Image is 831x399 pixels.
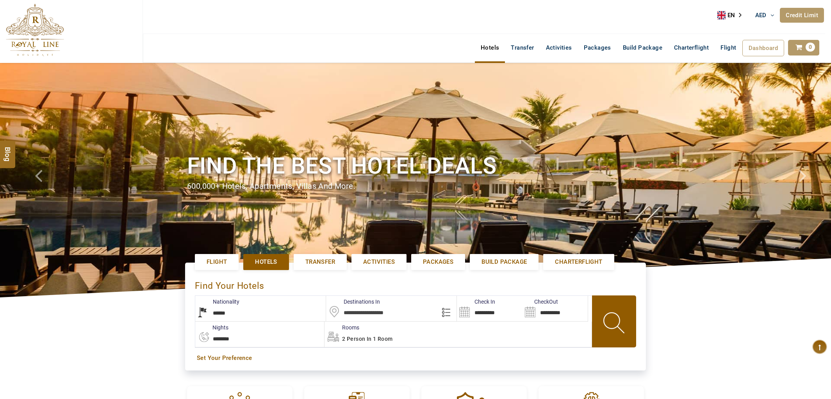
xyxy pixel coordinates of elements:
a: Credit Limit [780,8,824,23]
a: 0 [788,40,819,55]
h1: Find the best hotel deals [187,151,644,181]
div: Find Your Hotels [195,272,636,295]
a: Flight [715,40,742,48]
a: Packages [578,40,617,55]
label: Nationality [195,298,239,306]
a: Activities [351,254,407,270]
aside: Language selected: English [717,9,747,21]
div: Language [717,9,747,21]
label: CheckOut [522,298,558,306]
img: The Royal Line Holidays [6,4,64,56]
span: Dashboard [749,45,778,52]
span: Transfer [305,258,335,266]
span: Blog [3,147,13,154]
a: Build Package [470,254,539,270]
a: Set Your Preference [197,354,634,362]
label: nights [195,324,228,331]
a: Activities [540,40,578,55]
div: 600,000+ hotels, apartments, villas and more. [187,181,644,192]
a: Packages [411,254,465,270]
span: Flight [207,258,227,266]
span: Activities [363,258,395,266]
span: Packages [423,258,453,266]
a: Hotels [243,254,289,270]
a: EN [717,9,747,21]
label: Check In [457,298,495,306]
a: Hotels [475,40,505,55]
a: Charterflight [543,254,614,270]
a: Transfer [505,40,540,55]
span: Charterflight [674,44,709,51]
input: Search [522,296,588,321]
label: Rooms [325,324,359,331]
a: Transfer [294,254,347,270]
span: 2 Person in 1 Room [342,336,392,342]
a: Build Package [617,40,668,55]
span: 0 [806,43,815,52]
a: Flight [195,254,239,270]
span: Build Package [481,258,527,266]
a: Charterflight [668,40,715,55]
span: Hotels [255,258,277,266]
input: Search [457,296,522,321]
label: Destinations In [326,298,380,306]
span: Charterflight [555,258,602,266]
span: Flight [720,44,736,52]
span: AED [755,12,767,19]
